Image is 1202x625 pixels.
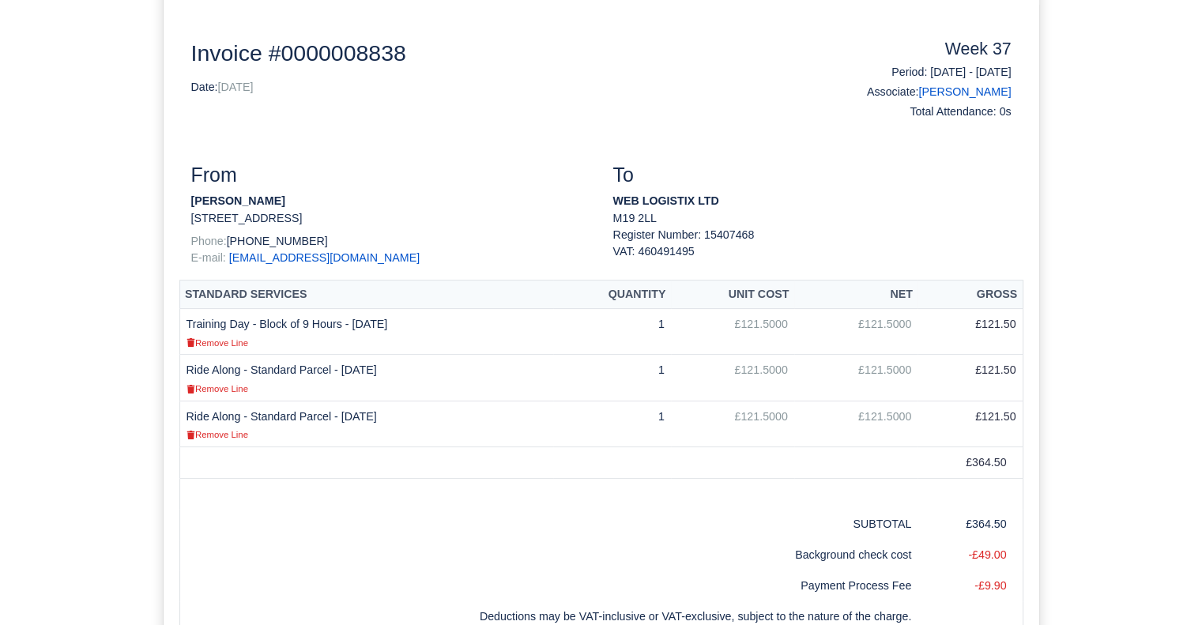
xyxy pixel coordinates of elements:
td: -£9.90 [918,570,1023,601]
iframe: Chat Widget [1123,549,1202,625]
td: SUBTOTAL [794,509,918,540]
strong: WEB LOGISTIX LTD [613,194,719,207]
span: Phone: [191,235,227,247]
h2: Invoice #0000008838 [191,40,801,66]
a: Remove Line [187,382,248,394]
p: [PHONE_NUMBER] [191,233,590,250]
span: E-mail: [191,251,226,264]
td: 1 [553,401,671,446]
div: Register Number: 15407468 [601,227,1023,261]
h6: Total Attendance: 0s [824,105,1012,119]
td: 1 [553,355,671,401]
td: £121.5000 [671,309,794,355]
th: Gross [918,280,1023,309]
td: Payment Process Fee [179,570,918,601]
p: [STREET_ADDRESS] [191,210,590,227]
a: [PERSON_NAME] [918,85,1011,98]
div: VAT: 460491495 [613,243,1012,260]
h3: To [613,164,1012,187]
p: Date: [191,79,801,96]
td: £121.5000 [794,401,918,446]
td: £121.5000 [794,309,918,355]
h4: Week 37 [824,40,1012,60]
td: £121.5000 [671,355,794,401]
small: Remove Line [187,338,248,348]
h6: Period: [DATE] - [DATE] [824,66,1012,79]
small: Remove Line [187,430,248,439]
td: £121.50 [918,355,1023,401]
p: M19 2LL [613,210,1012,227]
td: £121.5000 [794,355,918,401]
small: Remove Line [187,384,248,393]
td: -£49.00 [918,540,1023,570]
h3: From [191,164,590,187]
td: £121.50 [918,309,1023,355]
th: Unit Cost [671,280,794,309]
td: Background check cost [179,540,918,570]
td: £121.50 [918,401,1023,446]
td: Ride Along - Standard Parcel - [DATE] [179,401,553,446]
a: [EMAIL_ADDRESS][DOMAIN_NAME] [229,251,420,264]
td: £121.5000 [671,401,794,446]
span: [DATE] [218,81,254,93]
td: Ride Along - Standard Parcel - [DATE] [179,355,553,401]
th: Standard Services [179,280,553,309]
td: Training Day - Block of 9 Hours - [DATE] [179,309,553,355]
a: Remove Line [187,336,248,348]
th: Quantity [553,280,671,309]
td: 1 [553,309,671,355]
h6: Associate: [824,85,1012,99]
a: Remove Line [187,427,248,440]
strong: [PERSON_NAME] [191,194,285,207]
th: Net [794,280,918,309]
td: £364.50 [918,446,1023,478]
td: £364.50 [918,509,1023,540]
